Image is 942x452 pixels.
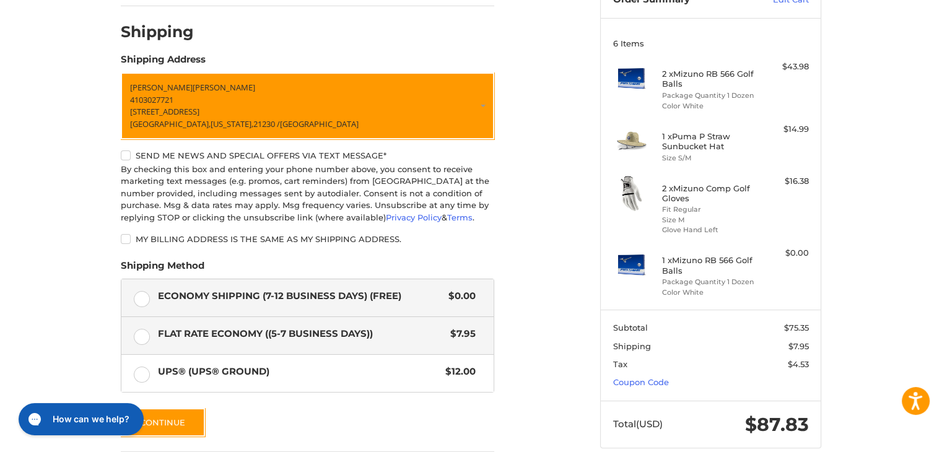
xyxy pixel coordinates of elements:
[253,118,280,129] span: 21230 /
[760,175,809,188] div: $16.38
[121,53,206,72] legend: Shipping Address
[444,327,476,341] span: $7.95
[613,359,627,369] span: Tax
[662,69,757,89] h4: 2 x Mizuno RB 566 Golf Balls
[662,90,757,101] li: Package Quantity 1 Dozen
[193,82,255,93] span: [PERSON_NAME]
[439,365,476,379] span: $12.00
[662,183,757,204] h4: 2 x Mizuno Comp Golf Gloves
[784,323,809,332] span: $75.35
[662,204,757,215] li: Fit Regular
[613,377,669,387] a: Coupon Code
[130,94,173,105] span: 4103027721
[662,277,757,287] li: Package Quantity 1 Dozen
[613,38,809,48] h3: 6 Items
[760,123,809,136] div: $14.99
[662,101,757,111] li: Color White
[158,289,443,303] span: Economy Shipping (7-12 Business Days) (Free)
[613,418,663,430] span: Total (USD)
[745,413,809,436] span: $87.83
[121,234,494,244] label: My billing address is the same as my shipping address.
[788,341,809,351] span: $7.95
[12,399,147,440] iframe: Gorgias live chat messenger
[760,61,809,73] div: $43.98
[130,118,211,129] span: [GEOGRAPHIC_DATA],
[447,212,473,222] a: Terms
[158,327,445,341] span: Flat Rate Economy ((5-7 Business Days))
[662,225,757,235] li: Glove Hand Left
[662,287,757,298] li: Color White
[662,131,757,152] h4: 1 x Puma P Straw Sunbucket Hat
[662,153,757,163] li: Size S/M
[121,72,494,139] a: Enter or select a different address
[121,22,194,41] h2: Shipping
[121,163,494,224] div: By checking this box and entering your phone number above, you consent to receive marketing text ...
[130,82,193,93] span: [PERSON_NAME]
[788,359,809,369] span: $4.53
[130,106,199,117] span: [STREET_ADDRESS]
[158,365,440,379] span: UPS® (UPS® Ground)
[662,215,757,225] li: Size M
[386,212,442,222] a: Privacy Policy
[760,247,809,259] div: $0.00
[280,118,359,129] span: [GEOGRAPHIC_DATA]
[211,118,253,129] span: [US_STATE],
[442,289,476,303] span: $0.00
[121,408,205,437] button: Continue
[662,255,757,276] h4: 1 x Mizuno RB 566 Golf Balls
[121,259,204,279] legend: Shipping Method
[613,323,648,332] span: Subtotal
[613,341,651,351] span: Shipping
[121,150,494,160] label: Send me news and special offers via text message*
